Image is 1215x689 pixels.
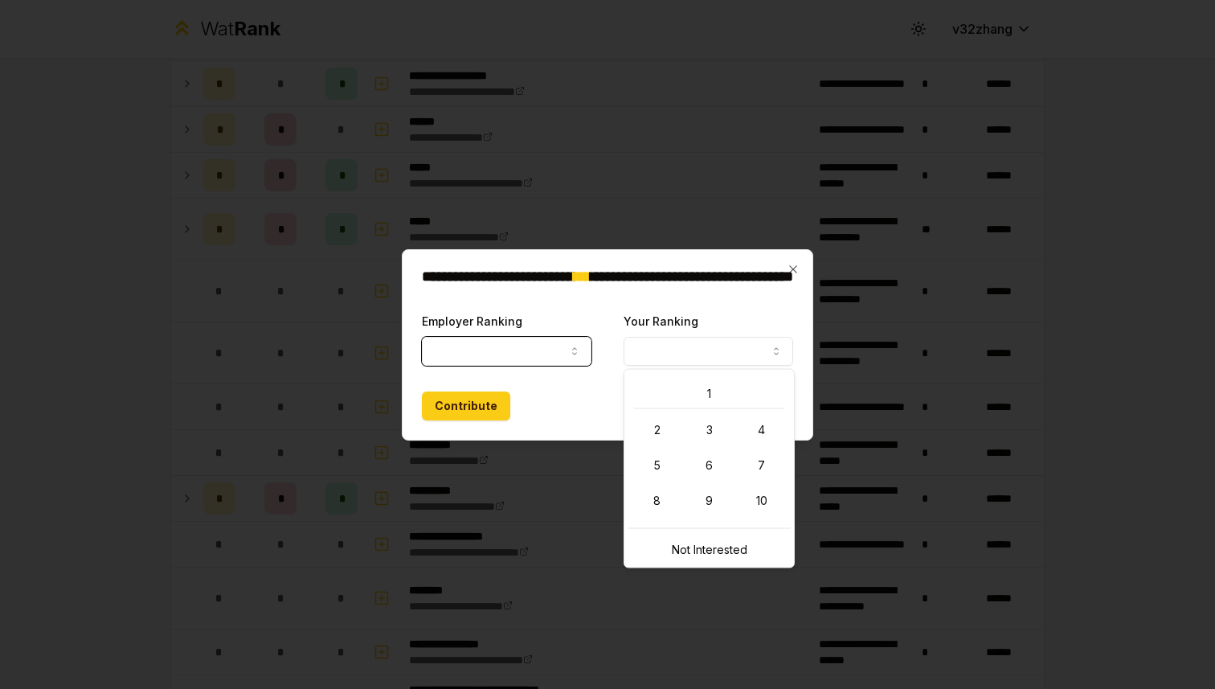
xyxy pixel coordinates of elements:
span: 3 [706,422,713,438]
button: Contribute [422,392,510,420]
span: 8 [653,493,661,509]
span: 10 [756,493,767,509]
span: 4 [758,422,765,438]
span: Not Interested [672,542,747,558]
span: 1 [707,386,711,402]
label: Your Ranking [624,314,698,328]
span: 9 [706,493,713,509]
label: Employer Ranking [422,314,522,328]
span: 2 [654,422,661,438]
span: 5 [654,457,661,474]
span: 7 [758,457,765,474]
span: 6 [706,457,713,474]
